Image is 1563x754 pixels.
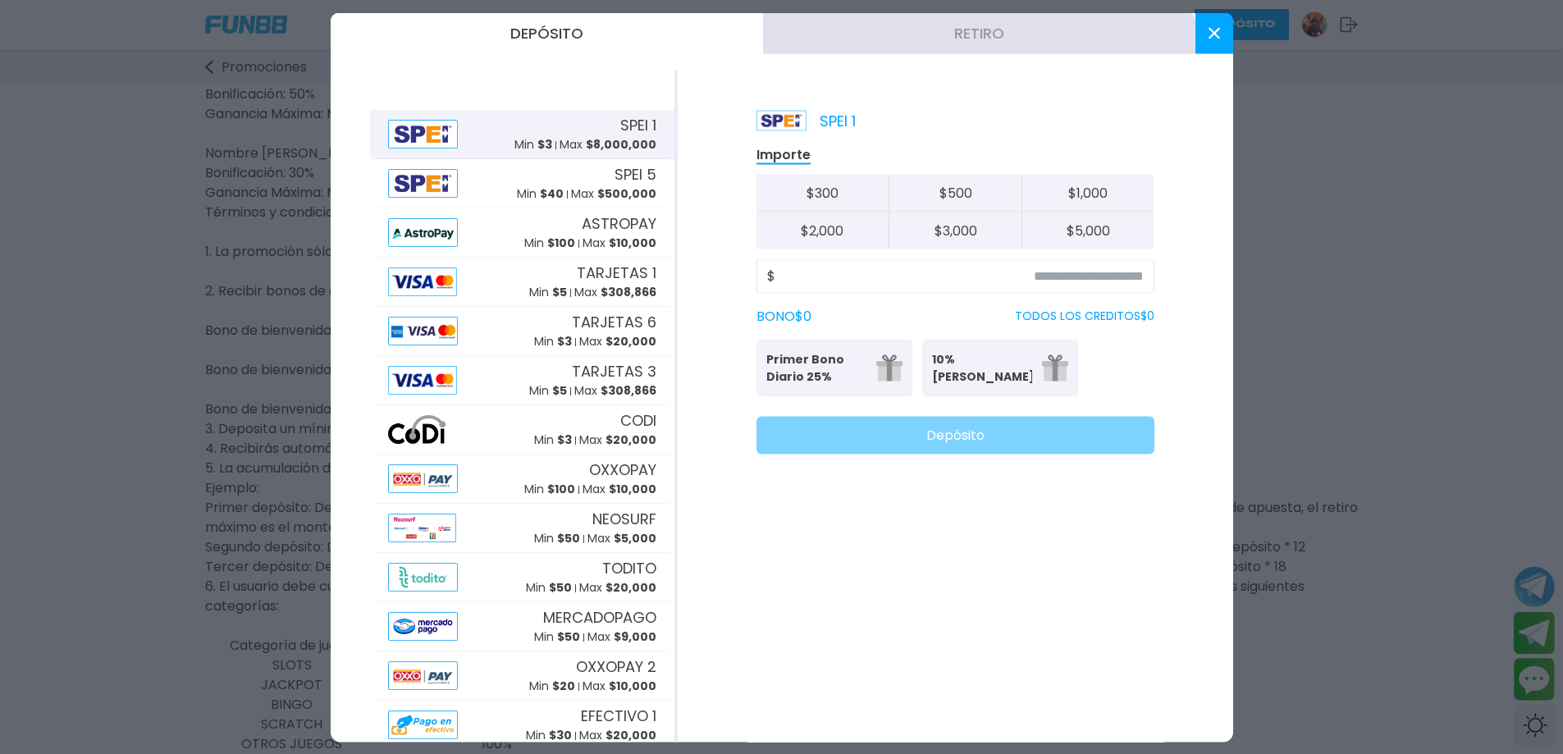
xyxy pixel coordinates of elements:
p: Max [583,235,656,252]
p: Max [579,432,656,449]
p: Min [524,235,575,252]
span: $ 100 [547,481,575,497]
p: Min [534,432,572,449]
span: OXXOPAY 2 [576,656,656,678]
p: Max [587,530,656,547]
span: $ 20,000 [606,727,656,743]
p: Min [529,382,567,400]
p: Min [529,284,567,301]
p: Min [517,185,564,203]
button: AlipayTODITOMin $50Max $20,000 [370,552,674,601]
span: $ 5,000 [614,530,656,546]
img: Alipay [388,513,456,542]
p: Max [579,333,656,350]
button: Depósito [756,416,1154,454]
span: $ 10,000 [609,678,656,694]
img: Alipay [388,267,457,295]
button: $5,000 [1021,212,1154,249]
span: $ [767,266,775,286]
span: ASTROPAY [582,212,656,235]
button: AlipayTARJETAS 3Min $5Max $308,866 [370,355,674,404]
p: Max [583,678,656,695]
img: Alipay [388,168,459,197]
p: Max [560,136,656,153]
p: Min [514,136,552,153]
button: AlipaySPEI 5Min $40Max $500,000 [370,158,674,208]
span: $ 3 [557,333,572,350]
button: $300 [756,174,889,212]
p: Max [574,382,656,400]
p: TODOS LOS CREDITOS $ 0 [1015,308,1154,325]
button: Primer Bono Diario 25% [756,339,912,396]
span: $ 3 [557,432,572,448]
button: AlipayOXXOPAY 2Min $20Max $10,000 [370,651,674,700]
p: Primer Bono Diario 25% [766,350,866,385]
button: Retiro [763,12,1195,53]
img: gift [1042,354,1068,381]
button: AlipayNEOSURFMin $50Max $5,000 [370,503,674,552]
span: $ 5 [552,284,567,300]
p: Max [579,579,656,596]
span: $ 30 [549,727,572,743]
p: Min [529,678,575,695]
button: $1,000 [1021,174,1154,212]
span: OXXOPAY [589,459,656,481]
p: Max [574,284,656,301]
img: Alipay [388,217,459,246]
span: $ 10,000 [609,235,656,251]
span: CODI [620,409,656,432]
img: Alipay [388,562,459,591]
img: Alipay [388,119,459,148]
span: $ 50 [557,530,580,546]
p: Max [587,628,656,646]
span: $ 8,000,000 [586,136,656,153]
span: SPEI 5 [615,163,656,185]
span: $ 5 [552,382,567,399]
p: Min [526,727,572,744]
span: $ 3 [537,136,552,153]
span: TARJETAS 6 [572,311,656,333]
span: $ 20,000 [606,579,656,596]
span: $ 20 [552,678,575,694]
span: TARJETAS 1 [577,262,656,284]
span: $ 20,000 [606,432,656,448]
img: Alipay [388,710,459,738]
button: AlipaySPEI 1Min $3Max $8,000,000 [370,109,674,158]
p: Min [534,628,580,646]
span: $ 308,866 [601,284,656,300]
button: $500 [889,174,1021,212]
p: Max [583,481,656,498]
label: BONO $ 0 [756,306,811,326]
span: $ 500,000 [597,185,656,202]
p: Min [534,333,572,350]
img: Alipay [388,660,459,689]
span: TODITO [602,557,656,579]
span: $ 100 [547,235,575,251]
button: AlipayTARJETAS 1Min $5Max $308,866 [370,257,674,306]
span: EFECTIVO 1 [581,705,656,727]
button: $2,000 [756,212,889,249]
button: AlipayASTROPAYMin $100Max $10,000 [370,208,674,257]
img: Alipay [388,414,446,443]
button: 10% [PERSON_NAME] [922,339,1078,396]
p: SPEI 1 [756,109,856,131]
span: $ 40 [540,185,564,202]
span: MERCADOPAGO [543,606,656,628]
p: Importe [756,145,811,164]
img: Alipay [388,316,459,345]
button: Depósito [331,12,763,53]
p: Max [579,727,656,744]
p: Min [524,481,575,498]
button: $3,000 [889,212,1021,249]
img: gift [876,354,903,381]
p: Min [534,530,580,547]
button: AlipayCODIMin $3Max $20,000 [370,404,674,454]
span: $ 10,000 [609,481,656,497]
img: Alipay [388,365,457,394]
button: AlipayEFECTIVO 1Min $30Max $20,000 [370,700,674,749]
span: $ 20,000 [606,333,656,350]
button: AlipayOXXOPAYMin $100Max $10,000 [370,454,674,503]
button: AlipayMERCADOPAGOMin $50Max $9,000 [370,601,674,651]
p: Min [526,579,572,596]
span: $ 50 [549,579,572,596]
